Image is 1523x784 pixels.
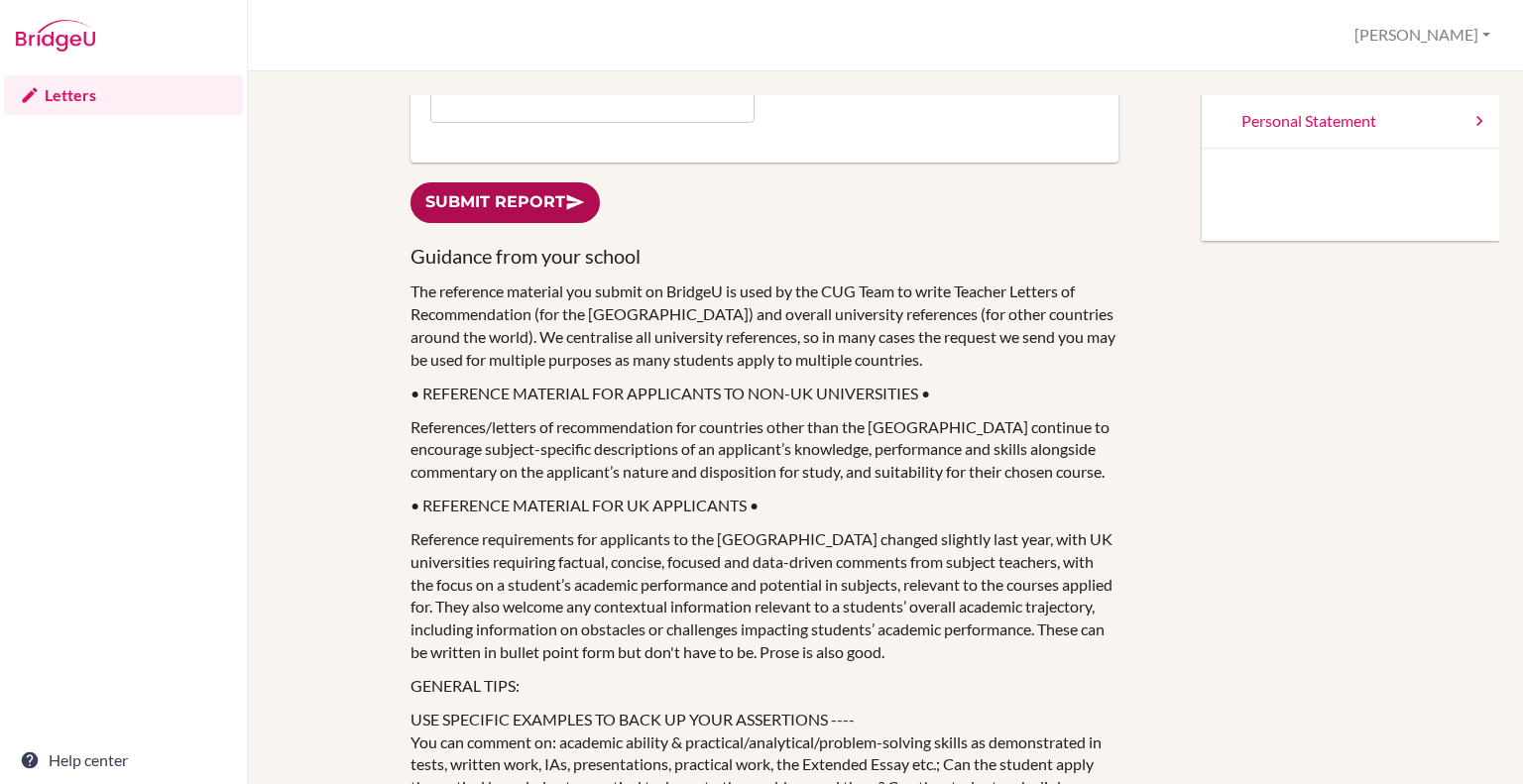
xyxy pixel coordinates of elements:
p: GENERAL TIPS: [410,675,1118,698]
a: Personal Statement [1202,95,1499,149]
p: References/letters of recommendation for countries other than the [GEOGRAPHIC_DATA] continue to e... [410,416,1118,485]
a: Letters [4,75,243,115]
a: Help center [4,740,243,780]
p: The reference material you submit on BridgeU is used by the CUG Team to write Teacher Letters of ... [410,280,1118,371]
img: Bridge-U [16,20,95,52]
p: Reference requirements for applicants to the [GEOGRAPHIC_DATA] changed slightly last year, with U... [410,528,1118,664]
a: Submit report [410,182,600,223]
button: [PERSON_NAME] [1346,17,1499,54]
h3: Guidance from your school [410,243,1118,270]
p: • REFERENCE MATERIAL FOR APPLICANTS TO NON-UK UNIVERSITIES • [410,383,1118,405]
p: • REFERENCE MATERIAL FOR UK APPLICANTS • [410,495,1118,517]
